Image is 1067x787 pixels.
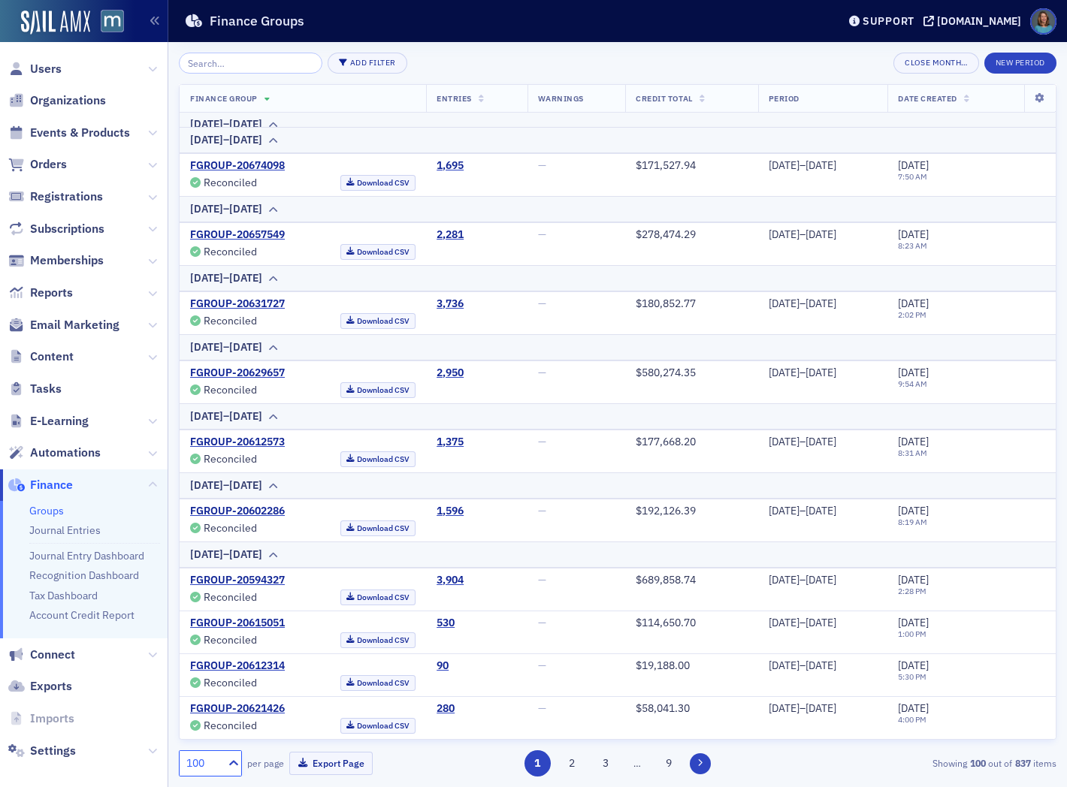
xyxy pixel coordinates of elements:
[437,159,464,173] a: 1,695
[340,313,416,329] a: Download CSV
[437,366,464,380] div: 2,950
[437,574,464,587] a: 3,904
[898,586,926,596] time: 2:28 PM
[8,710,74,727] a: Imports
[898,435,929,448] span: [DATE]
[190,505,285,518] a: FGROUP-20602286
[437,659,449,673] a: 90
[30,647,75,663] span: Connect
[179,53,322,74] input: Search…
[90,10,124,35] a: View Homepage
[636,93,692,104] span: Credit Total
[769,617,878,630] div: [DATE]–[DATE]
[204,317,257,325] div: Reconciled
[29,504,64,517] a: Groups
[190,116,262,132] div: [DATE]–[DATE]
[538,659,546,672] span: —
[340,382,416,398] a: Download CSV
[898,517,927,527] time: 8:19 AM
[656,750,682,776] button: 9
[340,632,416,648] a: Download CSV
[8,678,72,695] a: Exports
[636,659,690,672] span: $19,188.00
[30,252,104,269] span: Memberships
[437,297,464,311] a: 3,736
[190,478,262,493] div: [DATE]–[DATE]
[1030,8,1056,35] span: Profile
[636,616,696,629] span: $114,650.70
[8,156,67,173] a: Orders
[190,409,262,424] div: [DATE]–[DATE]
[21,11,90,35] img: SailAMX
[8,743,76,759] a: Settings
[204,455,257,463] div: Reconciled
[8,445,101,461] a: Automations
[340,451,416,467] a: Download CSV
[898,297,929,310] span: [DATE]
[210,12,304,30] h1: Finance Groups
[898,378,927,389] time: 9:54 AM
[190,702,285,716] a: FGROUP-20621426
[898,714,926,725] time: 4:00 PM
[8,647,75,663] a: Connect
[190,436,285,449] a: FGROUP-20612573
[538,366,546,379] span: —
[627,756,648,770] span: …
[437,702,455,716] a: 280
[898,616,929,629] span: [DATE]
[8,413,89,430] a: E-Learning
[893,53,978,74] button: Close Month…
[636,228,696,241] span: $278,474.29
[769,505,878,518] div: [DATE]–[DATE]
[190,93,258,104] span: Finance Group
[30,156,67,173] span: Orders
[8,188,103,205] a: Registrations
[29,568,139,582] a: Recognition Dashboard
[538,158,546,172] span: —
[538,297,546,310] span: —
[538,616,546,629] span: —
[30,221,104,237] span: Subscriptions
[340,175,416,191] a: Download CSV
[190,339,262,355] div: [DATE]–[DATE]
[30,125,130,141] span: Events & Products
[30,678,72,695] span: Exports
[190,297,285,311] a: FGROUP-20631727
[29,549,144,562] a: Journal Entry Dashboard
[937,14,1021,28] div: [DOMAIN_NAME]
[29,589,98,602] a: Tax Dashboard
[340,675,416,691] a: Download CSV
[186,755,219,771] div: 100
[524,750,551,776] button: 1
[30,413,89,430] span: E-Learning
[769,93,799,104] span: Period
[340,589,416,605] a: Download CSV
[29,523,101,537] a: Journal Entries
[437,436,464,449] div: 1,375
[30,285,73,301] span: Reports
[204,722,257,730] div: Reconciled
[775,756,1056,770] div: Showing out of items
[538,93,584,104] span: Warnings
[558,750,585,776] button: 2
[538,228,546,241] span: —
[898,573,929,586] span: [DATE]
[30,743,76,759] span: Settings
[8,125,130,141] a: Events & Products
[863,14,914,28] div: Support
[636,573,696,586] span: $689,858.74
[30,92,106,109] span: Organizations
[437,505,464,518] a: 1,596
[898,158,929,172] span: [DATE]
[328,53,407,74] button: Add Filter
[190,159,285,173] a: FGROUP-20674098
[190,132,262,148] div: [DATE]–[DATE]
[898,629,926,639] time: 1:00 PM
[967,756,988,770] strong: 100
[593,750,619,776] button: 3
[8,221,104,237] a: Subscriptions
